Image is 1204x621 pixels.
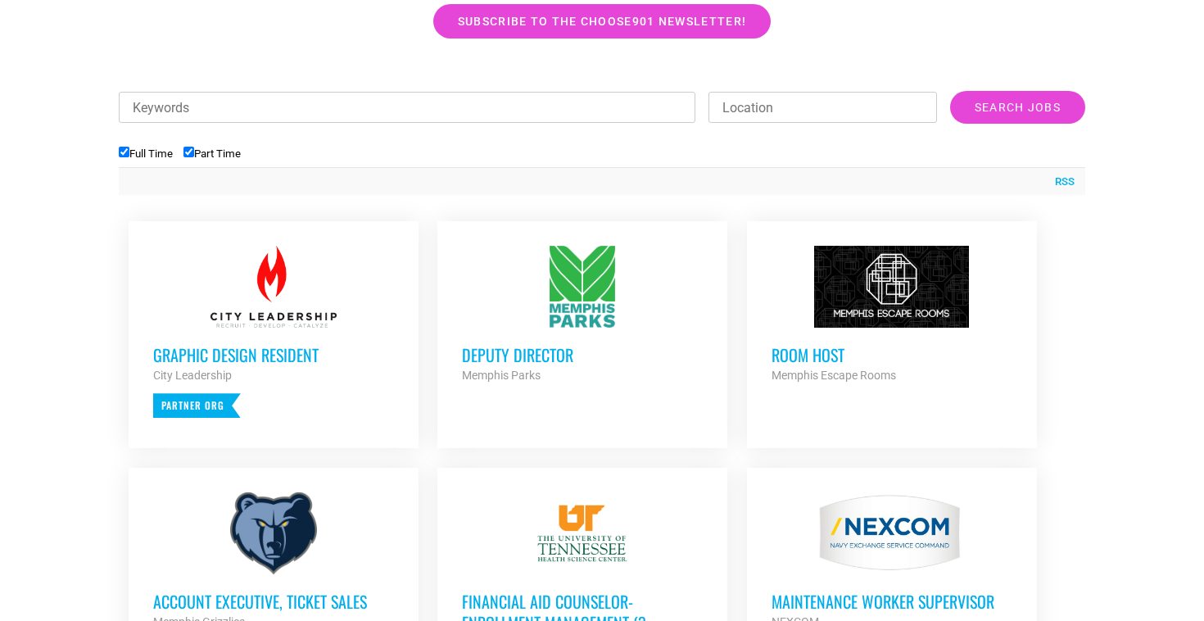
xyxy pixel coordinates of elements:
p: Partner Org [153,393,241,418]
input: Part Time [183,147,194,157]
h3: Account Executive, Ticket Sales [153,591,394,612]
input: Keywords [119,92,695,123]
a: RSS [1047,174,1075,190]
h3: Deputy Director [462,344,703,365]
h3: MAINTENANCE WORKER SUPERVISOR [772,591,1012,612]
label: Part Time [183,147,241,160]
input: Search Jobs [950,91,1085,124]
strong: City Leadership [153,369,232,382]
span: Subscribe to the Choose901 newsletter! [458,16,746,27]
h3: Graphic Design Resident [153,344,394,365]
input: Location [708,92,937,123]
strong: Memphis Escape Rooms [772,369,896,382]
strong: Memphis Parks [462,369,541,382]
a: Subscribe to the Choose901 newsletter! [433,4,771,39]
label: Full Time [119,147,173,160]
input: Full Time [119,147,129,157]
h3: Room Host [772,344,1012,365]
a: Graphic Design Resident City Leadership Partner Org [129,221,419,442]
a: Deputy Director Memphis Parks [437,221,727,410]
a: Room Host Memphis Escape Rooms [747,221,1037,410]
